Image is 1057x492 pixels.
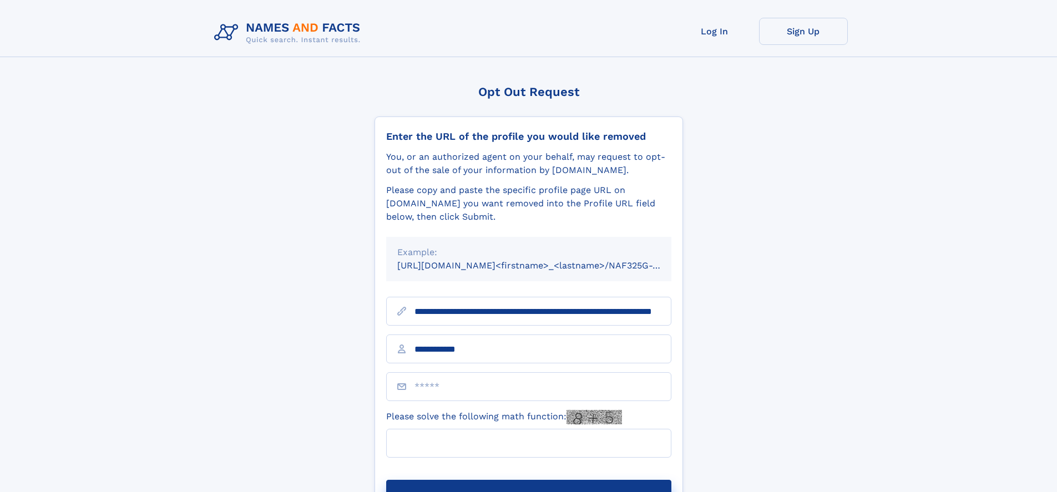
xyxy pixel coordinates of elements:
div: Please copy and paste the specific profile page URL on [DOMAIN_NAME] you want removed into the Pr... [386,184,671,224]
small: [URL][DOMAIN_NAME]<firstname>_<lastname>/NAF325G-xxxxxxxx [397,260,692,271]
img: Logo Names and Facts [210,18,370,48]
div: Opt Out Request [375,85,683,99]
a: Sign Up [759,18,848,45]
div: Enter the URL of the profile you would like removed [386,130,671,143]
label: Please solve the following math function: [386,410,622,424]
a: Log In [670,18,759,45]
div: Example: [397,246,660,259]
div: You, or an authorized agent on your behalf, may request to opt-out of the sale of your informatio... [386,150,671,177]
